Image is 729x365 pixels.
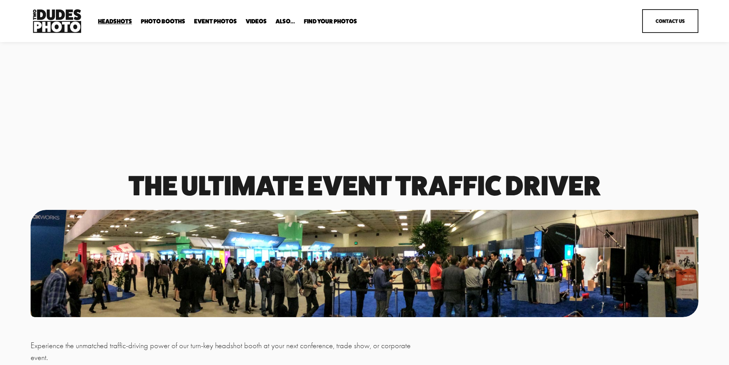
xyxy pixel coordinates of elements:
[141,18,185,25] span: Photo Booths
[98,18,132,25] span: Headshots
[31,7,83,35] img: Two Dudes Photo | Headshots, Portraits &amp; Photo Booths
[304,18,357,25] a: folder dropdown
[31,173,698,198] h1: The Ultimate event traffic driver
[194,18,237,25] a: Event Photos
[98,18,132,25] a: folder dropdown
[304,18,357,25] span: Find Your Photos
[276,18,295,25] a: folder dropdown
[276,18,295,25] span: Also...
[141,18,185,25] a: folder dropdown
[642,9,698,33] a: Contact Us
[31,340,418,363] p: Experience the unmatched traffic-driving power of our turn-key headshot booth at your next confer...
[246,18,267,25] a: Videos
